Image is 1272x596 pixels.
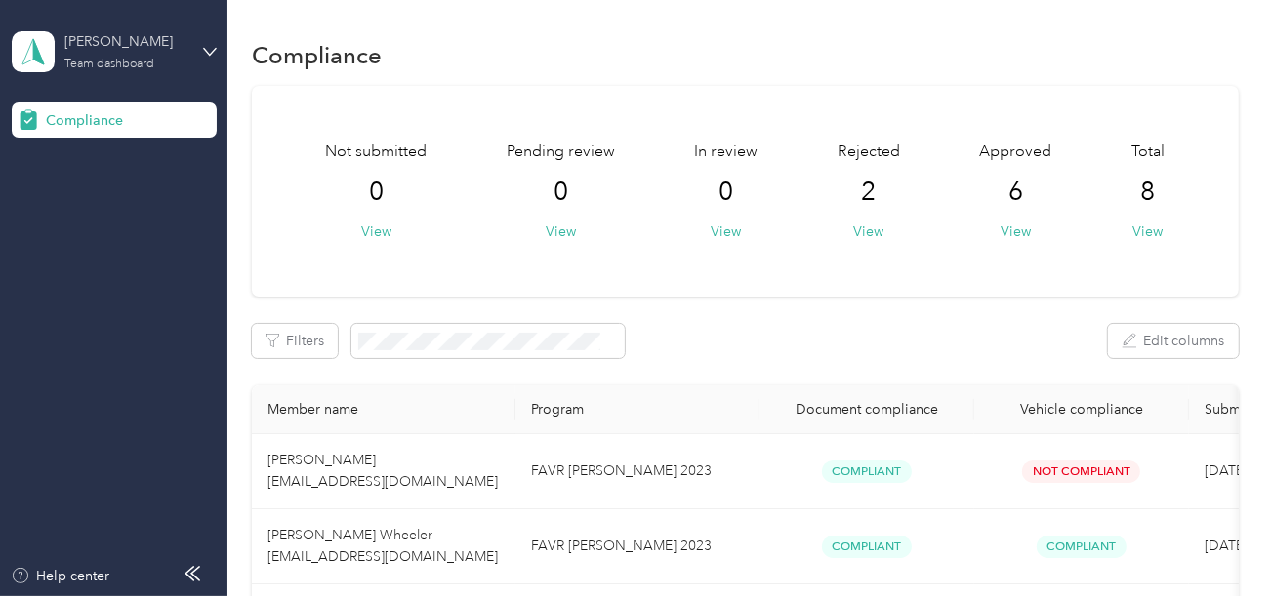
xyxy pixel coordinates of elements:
[1008,177,1023,208] span: 6
[1001,221,1031,242] button: View
[515,434,759,509] td: FAVR EE Ward 2023
[718,177,733,208] span: 0
[1132,221,1163,242] button: View
[1037,536,1127,558] span: Compliant
[325,140,427,164] span: Not submitted
[46,110,123,131] span: Compliance
[1131,140,1165,164] span: Total
[361,221,391,242] button: View
[515,385,759,434] th: Program
[515,509,759,584] td: FAVR EE Ward 2023
[822,536,912,558] span: Compliant
[1163,487,1272,596] iframe: Everlance-gr Chat Button Frame
[252,324,338,358] button: Filters
[979,140,1051,164] span: Approved
[554,177,568,208] span: 0
[1108,324,1239,358] button: Edit columns
[252,45,382,65] h1: Compliance
[11,566,110,586] button: Help center
[267,527,498,565] span: [PERSON_NAME] Wheeler [EMAIL_ADDRESS][DOMAIN_NAME]
[64,59,154,70] div: Team dashboard
[822,460,912,483] span: Compliant
[775,401,959,417] div: Document compliance
[694,140,758,164] span: In review
[369,177,384,208] span: 0
[990,401,1173,417] div: Vehicle compliance
[838,140,900,164] span: Rejected
[861,177,876,208] span: 2
[711,221,741,242] button: View
[267,452,498,490] span: [PERSON_NAME] [EMAIL_ADDRESS][DOMAIN_NAME]
[64,31,186,52] div: [PERSON_NAME]
[507,140,615,164] span: Pending review
[1022,460,1140,483] span: Not Compliant
[853,221,883,242] button: View
[546,221,576,242] button: View
[1140,177,1155,208] span: 8
[252,385,515,434] th: Member name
